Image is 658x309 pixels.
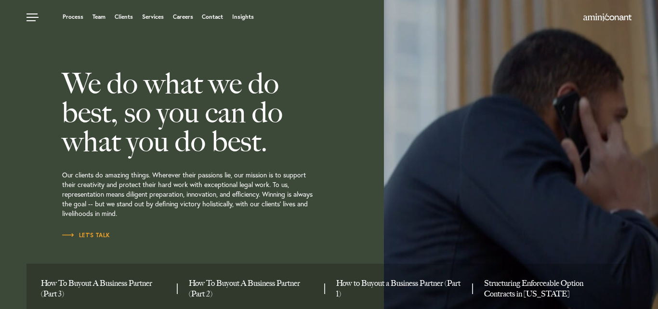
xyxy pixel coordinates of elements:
a: Contact [202,14,223,20]
img: Amini & Conant [583,13,632,21]
a: Services [142,14,164,20]
span: Let’s Talk [62,232,110,238]
a: Careers [173,14,193,20]
a: Process [63,14,83,20]
a: How To Buyout A Business Partner (Part 2) [189,278,317,299]
h2: We do what we do best, so you can do what you do best. [62,69,377,156]
a: Insights [232,14,254,20]
a: Let’s Talk [62,230,110,240]
a: Structuring Enforceable Option Contracts in Texas [484,278,613,299]
a: How To Buyout A Business Partner (Part 3) [41,278,170,299]
p: Our clients do amazing things. Wherever their passions lie, our mission is to support their creat... [62,156,377,230]
a: Clients [115,14,133,20]
a: Team [92,14,105,20]
a: How to Buyout a Business Partner (Part 1) [336,278,465,299]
